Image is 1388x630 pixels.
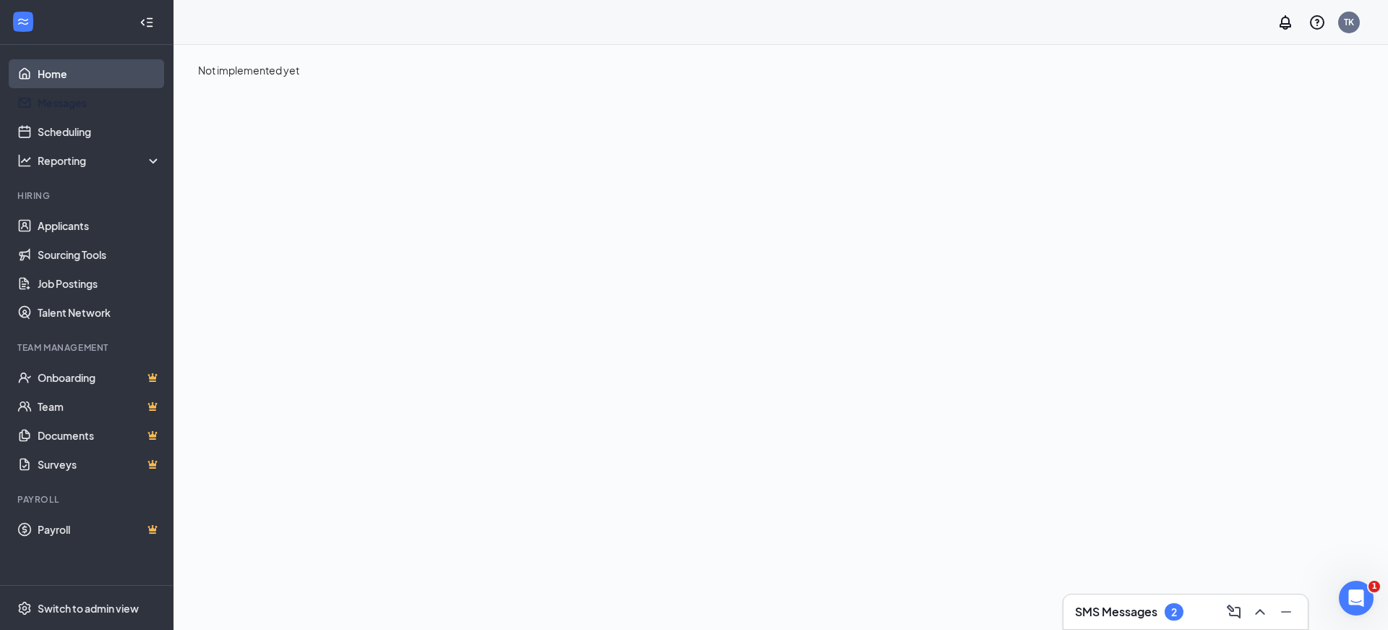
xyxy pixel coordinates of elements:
[38,421,161,450] a: DocumentsCrown
[198,62,1363,78] div: Not implemented yet
[38,153,162,168] div: Reporting
[1339,581,1374,616] iframe: Intercom live chat
[1277,14,1294,31] svg: Notifications
[1308,14,1326,31] svg: QuestionInfo
[38,269,161,298] a: Job Postings
[1273,600,1296,623] button: Minimize
[38,59,161,88] a: Home
[38,240,161,269] a: Sourcing Tools
[1277,603,1295,621] svg: Minimize
[1368,581,1380,592] span: 1
[1251,603,1269,621] svg: ChevronUp
[17,190,158,202] div: Hiring
[17,601,32,616] svg: Settings
[38,117,161,146] a: Scheduling
[17,493,158,506] div: Payroll
[38,363,161,392] a: OnboardingCrown
[38,601,139,616] div: Switch to admin view
[1247,600,1270,623] button: ChevronUp
[38,450,161,479] a: SurveysCrown
[17,153,32,168] svg: Analysis
[1171,606,1177,618] div: 2
[1221,600,1244,623] button: ComposeMessage
[38,392,161,421] a: TeamCrown
[38,211,161,240] a: Applicants
[17,341,158,354] div: Team Management
[1075,604,1157,620] h3: SMS Messages
[38,88,161,117] a: Messages
[1344,16,1354,28] div: TK
[38,515,161,544] a: PayrollCrown
[1225,603,1243,621] svg: ComposeMessage
[16,14,30,29] svg: WorkstreamLogo
[140,15,154,30] svg: Collapse
[38,298,161,327] a: Talent Network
